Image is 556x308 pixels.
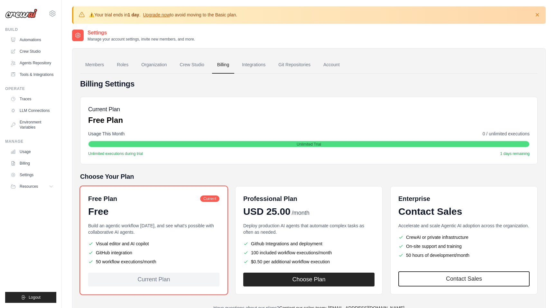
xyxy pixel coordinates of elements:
[243,258,375,265] li: $0.50 per additional workflow execution
[8,181,56,192] button: Resources
[5,9,37,18] img: Logo
[8,46,56,57] a: Crew Studio
[8,147,56,157] a: Usage
[88,29,195,37] h2: Settings
[143,12,170,17] a: Upgrade now
[175,56,209,74] a: Crew Studio
[88,131,125,137] span: Usage This Month
[88,37,195,42] p: Manage your account settings, invite new members, and more.
[398,194,530,203] h6: Enterprise
[318,56,345,74] a: Account
[243,222,375,235] p: Deploy production AI agents that automate complex tasks as often as needed.
[243,194,297,203] h6: Professional Plan
[8,105,56,116] a: LLM Connections
[88,115,123,125] p: Free Plan
[297,142,321,147] span: Unlimited Trial
[5,139,56,144] div: Manage
[8,170,56,180] a: Settings
[88,249,219,256] li: GitHub integration
[398,271,530,286] a: Contact Sales
[88,240,219,247] li: Visual editor and AI copilot
[200,195,219,202] span: Current
[88,206,219,217] div: Free
[136,56,172,74] a: Organization
[80,56,109,74] a: Members
[8,69,56,80] a: Tools & Integrations
[273,56,316,74] a: Git Repositories
[500,151,530,156] span: 1 days remaining
[243,249,375,256] li: 100 included workflow executions/month
[292,209,310,217] span: /month
[243,206,291,217] span: USD 25.00
[5,27,56,32] div: Build
[398,234,530,240] li: CrewAI or private infrastructure
[212,56,234,74] a: Billing
[88,194,117,203] h6: Free Plan
[29,295,41,300] span: Logout
[483,131,530,137] span: 0 / unlimited executions
[8,158,56,168] a: Billing
[5,292,56,303] button: Logout
[88,105,123,114] h5: Current Plan
[112,56,134,74] a: Roles
[80,172,538,181] h5: Choose Your Plan
[243,240,375,247] li: Github Integrations and deployment
[237,56,271,74] a: Integrations
[8,94,56,104] a: Traces
[8,58,56,68] a: Agents Repository
[20,184,38,189] span: Resources
[89,12,237,18] p: Your trial ends in . to avoid moving to the Basic plan.
[5,86,56,91] div: Operate
[88,222,219,235] p: Build an agentic workflow [DATE], and see what's possible with collaborative AI agents.
[88,273,219,286] div: Current Plan
[8,35,56,45] a: Automations
[398,252,530,258] li: 50 hours of development/month
[80,79,538,89] h4: Billing Settings
[243,273,375,286] button: Choose Plan
[8,117,56,132] a: Environment Variables
[398,206,530,217] div: Contact Sales
[88,258,219,265] li: 50 workflow executions/month
[398,222,530,229] p: Accelerate and scale Agentic AI adoption across the organization.
[398,243,530,249] li: On-site support and training
[128,12,139,17] strong: 1 day
[89,12,94,17] strong: ⚠️
[88,151,143,156] span: Unlimited executions during trial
